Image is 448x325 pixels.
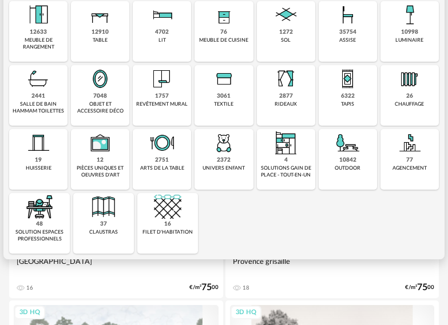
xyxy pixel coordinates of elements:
div: claustras [89,229,118,235]
img: Luminaire.png [396,1,423,29]
div: revêtement mural [136,101,188,107]
div: 7048 [93,93,107,100]
div: 77 [406,157,413,164]
div: 35754 [339,29,356,36]
div: 16 [164,220,171,228]
span: 75 [201,284,212,291]
div: 2877 [279,93,293,100]
div: 12633 [30,29,47,36]
div: tapis [341,101,354,107]
img: Huiserie.png [25,129,52,157]
img: Rangement.png [210,1,237,29]
img: Rideaux.png [272,65,300,93]
div: 2441 [31,93,45,100]
img: Radiateur.png [396,65,423,93]
div: €/m² 00 [405,284,434,291]
img: Agencement.png [396,129,423,157]
img: UniversEnfant.png [210,129,237,157]
img: Miroir.png [86,65,114,93]
img: Textile.png [210,65,237,93]
div: huisserie [26,165,51,171]
img: Meuble%20de%20rangement.png [25,1,52,29]
div: 76 [220,29,227,36]
div: 3D HQ [231,306,261,320]
div: 1757 [155,93,169,100]
div: filet d'habitation [142,229,193,235]
div: 10842 [339,157,356,164]
div: [GEOGRAPHIC_DATA] [14,254,219,277]
div: rideaux [275,101,297,107]
div: lit [158,37,166,43]
div: 10998 [401,29,418,36]
img: espace-de-travail.png [26,193,53,220]
div: solutions gain de place - tout-en-un [260,165,312,178]
div: textile [214,101,233,107]
div: 4 [284,157,288,164]
div: 3D HQ [14,306,45,320]
div: 2751 [155,157,169,164]
div: objet et accessoire déco [74,101,126,114]
div: 37 [100,220,107,228]
div: table [93,37,108,43]
img: Salle%20de%20bain.png [25,65,52,93]
div: 19 [35,157,42,164]
div: univers enfant [203,165,245,171]
div: meuble de cuisine [199,37,248,43]
div: 3061 [217,93,231,100]
img: Tapis.png [334,65,362,93]
div: 12 [97,157,104,164]
div: 26 [406,93,413,100]
div: 6322 [341,93,355,100]
div: 16 [26,284,33,291]
div: meuble de rangement [13,37,64,50]
div: 1272 [279,29,293,36]
div: 18 [243,284,249,291]
img: Cloison.png [90,193,117,220]
div: salle de bain hammam toilettes [13,101,64,114]
div: 48 [36,220,43,228]
img: Literie.png [148,1,176,29]
div: €/m² 00 [189,284,219,291]
img: Outdoor.png [334,129,362,157]
div: Provence grisaille [230,254,435,277]
img: filet.png [154,193,181,220]
div: sol [281,37,291,43]
div: agencement [393,165,427,171]
img: Assise.png [334,1,362,29]
div: 12910 [92,29,109,36]
div: 2372 [217,157,231,164]
div: 4702 [155,29,169,36]
div: arts de la table [140,165,184,171]
div: outdoor [335,165,360,171]
div: assise [339,37,356,43]
div: pièces uniques et oeuvres d'art [74,165,126,178]
div: chauffage [395,101,424,107]
img: ArtTable.png [148,129,176,157]
img: Sol.png [272,1,300,29]
img: Papier%20peint.png [148,65,176,93]
img: UniqueOeuvre.png [86,129,114,157]
div: solution espaces professionnels [13,229,66,242]
img: Table.png [86,1,114,29]
div: luminaire [395,37,423,43]
img: ToutEnUn.png [272,129,300,157]
span: 75 [417,284,427,291]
